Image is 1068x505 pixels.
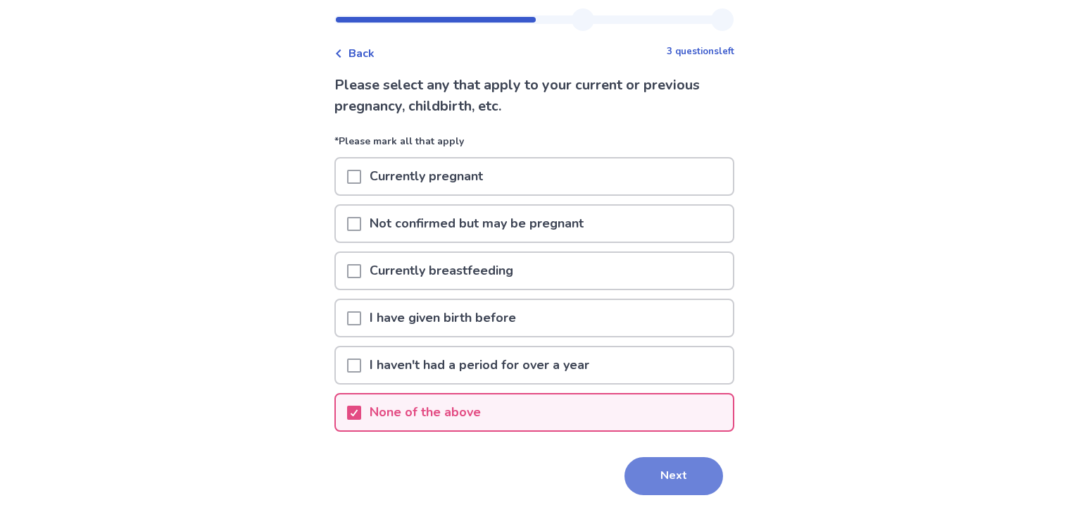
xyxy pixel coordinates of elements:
[361,158,491,194] p: Currently pregnant
[348,45,375,62] span: Back
[361,253,522,289] p: Currently breastfeeding
[361,394,489,430] p: None of the above
[361,206,592,242] p: Not confirmed but may be pregnant
[667,45,734,59] p: 3 questions left
[361,347,598,383] p: I haven't had a period for over a year
[361,300,524,336] p: I have given birth before
[624,457,723,495] button: Next
[334,75,734,117] p: Please select any that apply to your current or previous pregnancy, childbirth, etc.
[334,134,734,157] p: *Please mark all that apply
